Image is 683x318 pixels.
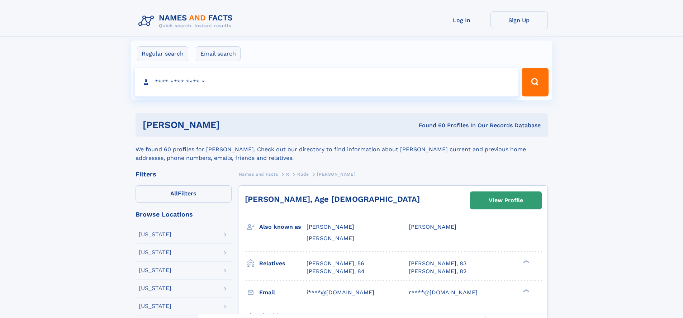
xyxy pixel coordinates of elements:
[470,192,541,209] a: View Profile
[259,257,307,270] h3: Relatives
[286,170,289,179] a: R
[139,303,171,309] div: [US_STATE]
[196,46,241,61] label: Email search
[136,137,548,162] div: We found 60 profiles for [PERSON_NAME]. Check out our directory to find information about [PERSON...
[521,288,530,293] div: ❯
[307,223,354,230] span: [PERSON_NAME]
[139,250,171,255] div: [US_STATE]
[139,232,171,237] div: [US_STATE]
[245,195,420,204] a: [PERSON_NAME], Age [DEMOGRAPHIC_DATA]
[409,267,466,275] a: [PERSON_NAME], 82
[489,192,523,209] div: View Profile
[319,122,541,129] div: Found 60 Profiles In Our Records Database
[139,267,171,273] div: [US_STATE]
[409,260,466,267] a: [PERSON_NAME], 83
[521,259,530,264] div: ❯
[136,11,239,31] img: Logo Names and Facts
[136,211,232,218] div: Browse Locations
[135,68,519,96] input: search input
[286,172,289,177] span: R
[307,267,365,275] a: [PERSON_NAME], 84
[409,223,456,230] span: [PERSON_NAME]
[522,68,548,96] button: Search Button
[297,170,309,179] a: Rude
[143,120,319,129] h1: [PERSON_NAME]
[307,260,364,267] a: [PERSON_NAME], 56
[170,190,178,197] span: All
[139,285,171,291] div: [US_STATE]
[136,171,232,177] div: Filters
[259,221,307,233] h3: Also known as
[136,185,232,203] label: Filters
[433,11,490,29] a: Log In
[307,235,354,242] span: [PERSON_NAME]
[297,172,309,177] span: Rude
[259,286,307,299] h3: Email
[490,11,548,29] a: Sign Up
[317,172,355,177] span: [PERSON_NAME]
[239,170,278,179] a: Names and Facts
[137,46,188,61] label: Regular search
